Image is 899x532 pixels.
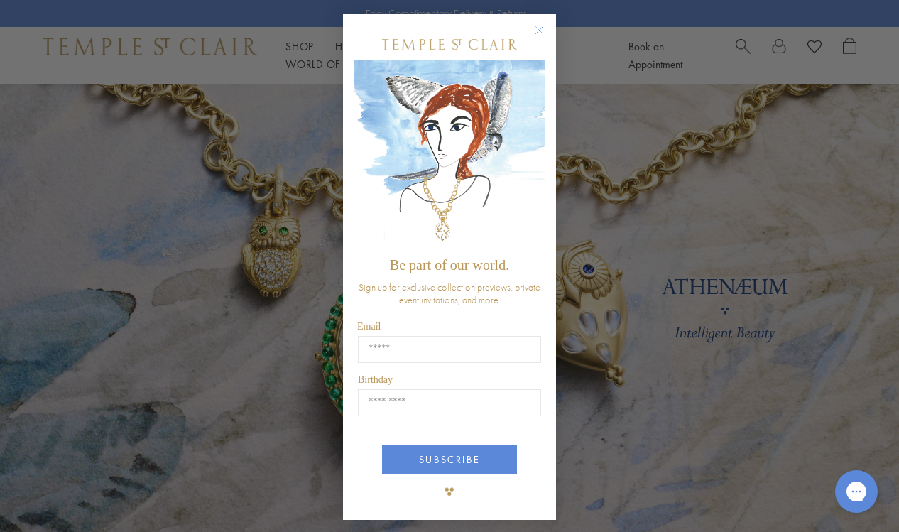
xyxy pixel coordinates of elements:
[382,445,517,474] button: SUBSCRIBE
[358,374,393,385] span: Birthday
[435,477,464,506] img: TSC
[358,336,541,363] input: Email
[354,60,545,250] img: c4a9eb12-d91a-4d4a-8ee0-386386f4f338.jpeg
[359,281,540,306] span: Sign up for exclusive collection previews, private event invitations, and more.
[390,257,509,273] span: Be part of our world.
[357,321,381,332] span: Email
[828,465,885,518] iframe: Gorgias live chat messenger
[538,28,555,46] button: Close dialog
[382,39,517,50] img: Temple St. Clair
